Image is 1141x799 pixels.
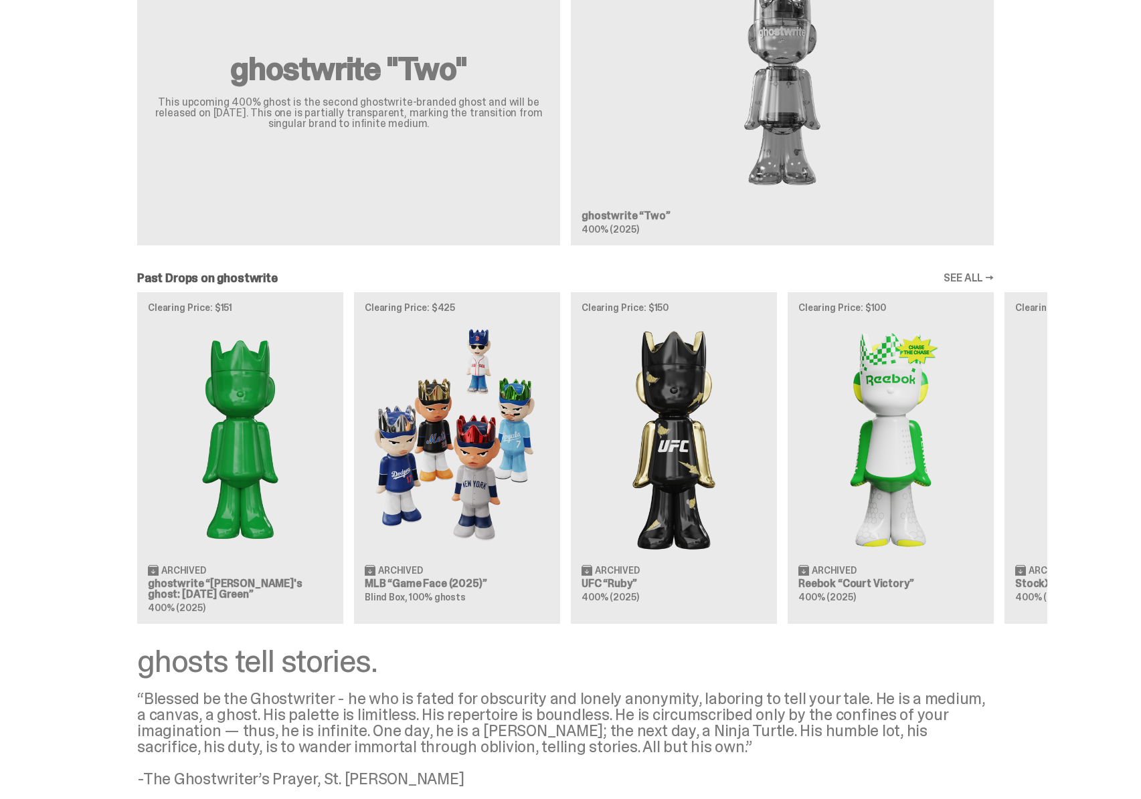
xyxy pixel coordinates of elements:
span: 400% (2025) [582,223,638,235]
p: Clearing Price: $150 [582,303,766,312]
span: Archived [1029,566,1073,575]
span: 400% (2025) [798,591,855,603]
span: 400% (2025) [582,591,638,603]
div: ghosts tell stories. [137,645,994,677]
h3: ghostwrite “[PERSON_NAME]'s ghost: [DATE] Green” [148,578,333,600]
img: Court Victory [798,323,983,554]
span: Archived [378,566,423,575]
a: Clearing Price: $151 Schrödinger's ghost: Sunday Green Archived [137,292,343,624]
p: Clearing Price: $151 [148,303,333,312]
h3: MLB “Game Face (2025)” [365,578,549,589]
div: “Blessed be the Ghostwriter - he who is fated for obscurity and lonely anonymity, laboring to tel... [137,691,994,787]
a: SEE ALL → [944,273,994,283]
img: Schrödinger's ghost: Sunday Green [148,323,333,554]
a: Clearing Price: $425 Game Face (2025) Archived [354,292,560,624]
span: Blind Box, [365,591,408,603]
h2: ghostwrite "Two" [153,53,544,85]
h3: Reebok “Court Victory” [798,578,983,589]
span: 100% ghosts [409,591,465,603]
img: Ruby [582,323,766,554]
p: This upcoming 400% ghost is the second ghostwrite-branded ghost and will be released on [DATE]. T... [153,97,544,129]
span: Archived [812,566,857,575]
p: Clearing Price: $425 [365,303,549,312]
span: Archived [595,566,640,575]
span: 400% (2025) [1015,591,1072,603]
a: Clearing Price: $150 Ruby Archived [571,292,777,624]
p: Clearing Price: $100 [798,303,983,312]
img: Game Face (2025) [365,323,549,554]
span: Archived [161,566,206,575]
h3: UFC “Ruby” [582,578,766,589]
h3: ghostwrite “Two” [582,211,983,221]
span: 400% (2025) [148,602,205,614]
h2: Past Drops on ghostwrite [137,272,278,284]
a: Clearing Price: $100 Court Victory Archived [788,292,994,624]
